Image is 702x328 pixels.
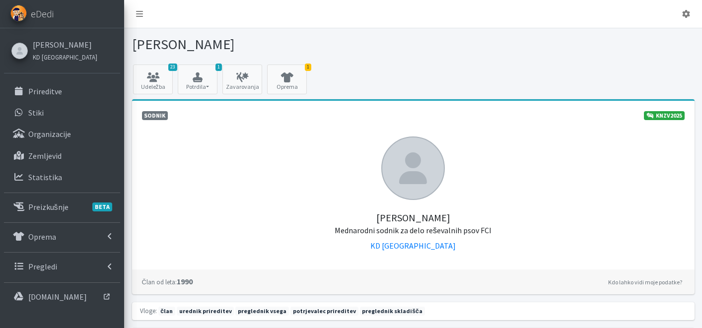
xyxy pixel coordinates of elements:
[133,65,173,94] a: 23 Udeležba
[10,5,27,21] img: eDedi
[177,307,234,316] span: urednik prireditev
[28,129,71,139] p: Organizacije
[235,307,289,316] span: preglednik vsega
[28,172,62,182] p: Statistika
[267,65,307,94] a: 1 Oprema
[222,65,262,94] a: Zavarovanja
[142,276,193,286] strong: 1990
[4,257,120,276] a: Pregledi
[28,86,62,96] p: Prireditve
[31,6,54,21] span: eDedi
[360,307,425,316] span: preglednik skladišča
[132,36,410,53] h1: [PERSON_NAME]
[305,64,311,71] span: 1
[168,64,177,71] span: 23
[4,81,120,101] a: Prireditve
[28,108,44,118] p: Stiki
[140,307,157,315] small: Vloge:
[4,124,120,144] a: Organizacije
[178,65,217,94] button: 1 Potrdila
[158,307,175,316] span: član
[4,167,120,187] a: Statistika
[142,278,177,286] small: Član od leta:
[606,276,685,288] a: Kdo lahko vidi moje podatke?
[28,151,62,161] p: Zemljevid
[4,287,120,307] a: [DOMAIN_NAME]
[215,64,222,71] span: 1
[290,307,358,316] span: potrjevalec prireditev
[4,146,120,166] a: Zemljevid
[335,225,491,235] small: Mednarodni sodnik za delo reševalnih psov FCI
[28,292,87,302] p: [DOMAIN_NAME]
[33,53,97,61] small: KD [GEOGRAPHIC_DATA]
[28,232,56,242] p: Oprema
[92,202,112,211] span: BETA
[142,200,685,236] h5: [PERSON_NAME]
[33,39,97,51] a: [PERSON_NAME]
[644,111,685,120] a: KNZV2025
[4,227,120,247] a: Oprema
[28,202,69,212] p: Preizkušnje
[33,51,97,63] a: KD [GEOGRAPHIC_DATA]
[142,111,168,120] span: Sodnik
[4,197,120,217] a: PreizkušnjeBETA
[370,241,456,251] a: KD [GEOGRAPHIC_DATA]
[28,262,57,271] p: Pregledi
[4,103,120,123] a: Stiki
